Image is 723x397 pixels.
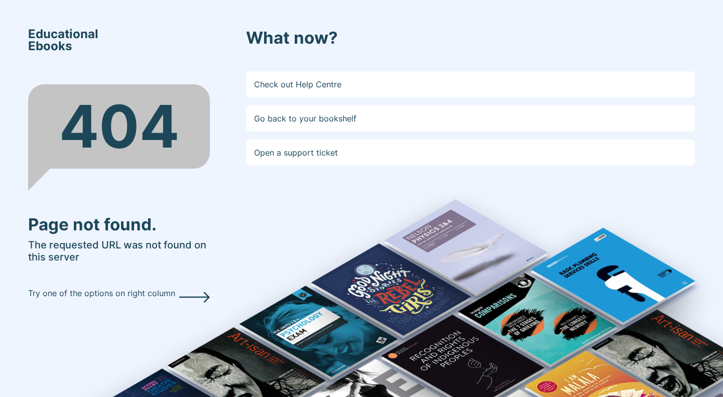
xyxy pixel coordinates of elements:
[28,28,98,52] span: Educational Ebooks
[246,105,695,131] a: Go back to your bookshelf
[28,287,175,299] p: Try one of the options on right column
[28,239,210,263] h5: The requested URL was not found on this server
[246,140,695,166] a: Open a support ticket
[28,215,210,235] h3: Page not found.
[246,71,695,97] a: Check out Help Centre
[28,84,210,169] div: 404
[246,28,695,48] h3: What now?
